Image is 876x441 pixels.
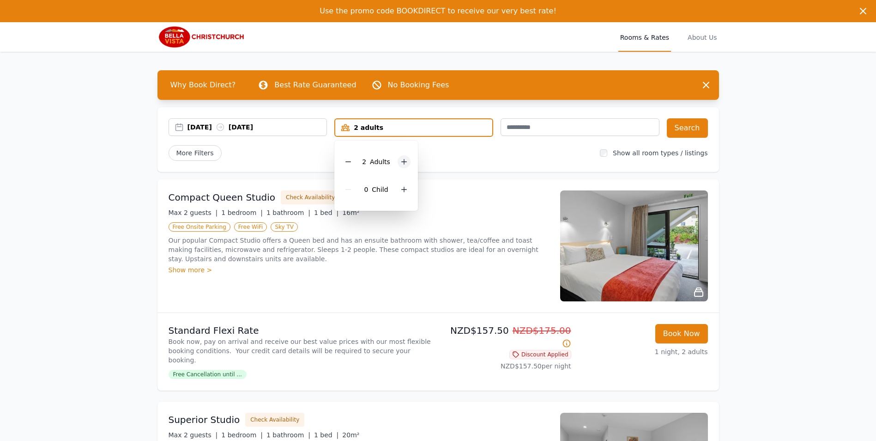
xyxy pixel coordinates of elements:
[342,209,359,216] span: 16m²
[513,325,571,336] span: NZD$175.00
[579,347,708,356] p: 1 night, 2 adults
[187,122,327,132] div: [DATE] [DATE]
[169,370,247,379] span: Free Cancellation until ...
[509,350,571,359] span: Discount Applied
[618,22,671,52] a: Rooms & Rates
[169,324,435,337] p: Standard Flexi Rate
[613,149,707,157] label: Show all room types / listings
[221,431,263,439] span: 1 bedroom |
[314,431,338,439] span: 1 bed |
[169,236,549,263] p: Our popular Compact Studio offers a Queen bed and has an ensuite bathroom with shower, tea/coffee...
[169,145,222,161] span: More Filters
[245,413,304,427] button: Check Availability
[442,324,571,350] p: NZD$157.50
[266,431,310,439] span: 1 bathroom |
[667,118,708,138] button: Search
[234,222,267,232] span: Free WiFi
[370,158,390,165] span: Adult s
[335,123,492,132] div: 2 adults
[388,80,449,91] p: No Booking Fees
[372,186,388,193] span: Child
[169,222,230,232] span: Free Onsite Parking
[169,431,218,439] span: Max 2 guests |
[686,22,719,52] a: About Us
[364,186,368,193] span: 0
[655,324,708,343] button: Book Now
[169,265,549,275] div: Show more >
[320,6,556,15] span: Use the promo code BOOKDIRECT to receive our very best rate!
[342,431,359,439] span: 20m²
[157,26,246,48] img: Bella Vista Christchurch
[362,158,366,165] span: 2
[281,190,340,204] button: Check Availability
[266,209,310,216] span: 1 bathroom |
[314,209,338,216] span: 1 bed |
[442,361,571,371] p: NZD$157.50 per night
[169,191,276,204] h3: Compact Queen Studio
[274,80,356,91] p: Best Rate Guaranteed
[169,413,240,426] h3: Superior Studio
[169,337,435,365] p: Book now, pay on arrival and receive our best value prices with our most flexible booking conditi...
[221,209,263,216] span: 1 bedroom |
[271,222,298,232] span: Sky TV
[169,209,218,216] span: Max 2 guests |
[163,76,243,94] span: Why Book Direct?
